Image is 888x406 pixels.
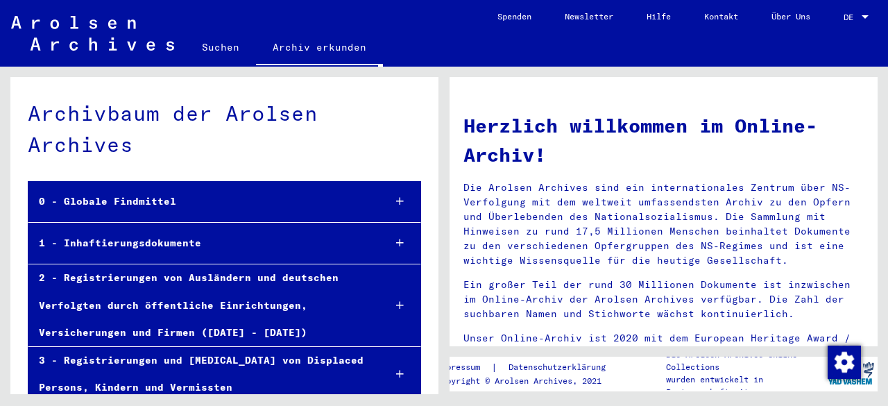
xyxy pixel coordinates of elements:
[463,180,864,268] p: Die Arolsen Archives sind ein internationales Zentrum über NS-Verfolgung mit dem weltweit umfasse...
[844,12,859,22] span: DE
[256,31,383,67] a: Archiv erkunden
[28,347,373,401] div: 3 - Registrierungen und [MEDICAL_DATA] von Displaced Persons, Kindern und Vermissten
[825,356,877,391] img: yv_logo.png
[436,360,491,375] a: Impressum
[185,31,256,64] a: Suchen
[827,345,860,378] div: Zustimmung ändern
[28,98,421,160] div: Archivbaum der Arolsen Archives
[436,360,622,375] div: |
[28,264,373,346] div: 2 - Registrierungen von Ausländern und deutschen Verfolgten durch öffentliche Einrichtungen, Vers...
[497,360,622,375] a: Datenschutzerklärung
[463,331,864,375] p: Unser Online-Archiv ist 2020 mit dem European Heritage Award / Europa Nostra Award 2020 ausgezeic...
[828,346,861,379] img: Zustimmung ändern
[28,230,373,257] div: 1 - Inhaftierungsdokumente
[28,188,373,215] div: 0 - Globale Findmittel
[436,375,622,387] p: Copyright © Arolsen Archives, 2021
[666,348,824,373] p: Die Arolsen Archives Online-Collections
[463,111,864,169] h1: Herzlich willkommen im Online-Archiv!
[666,373,824,398] p: wurden entwickelt in Partnerschaft mit
[463,278,864,321] p: Ein großer Teil der rund 30 Millionen Dokumente ist inzwischen im Online-Archiv der Arolsen Archi...
[11,16,174,51] img: Arolsen_neg.svg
